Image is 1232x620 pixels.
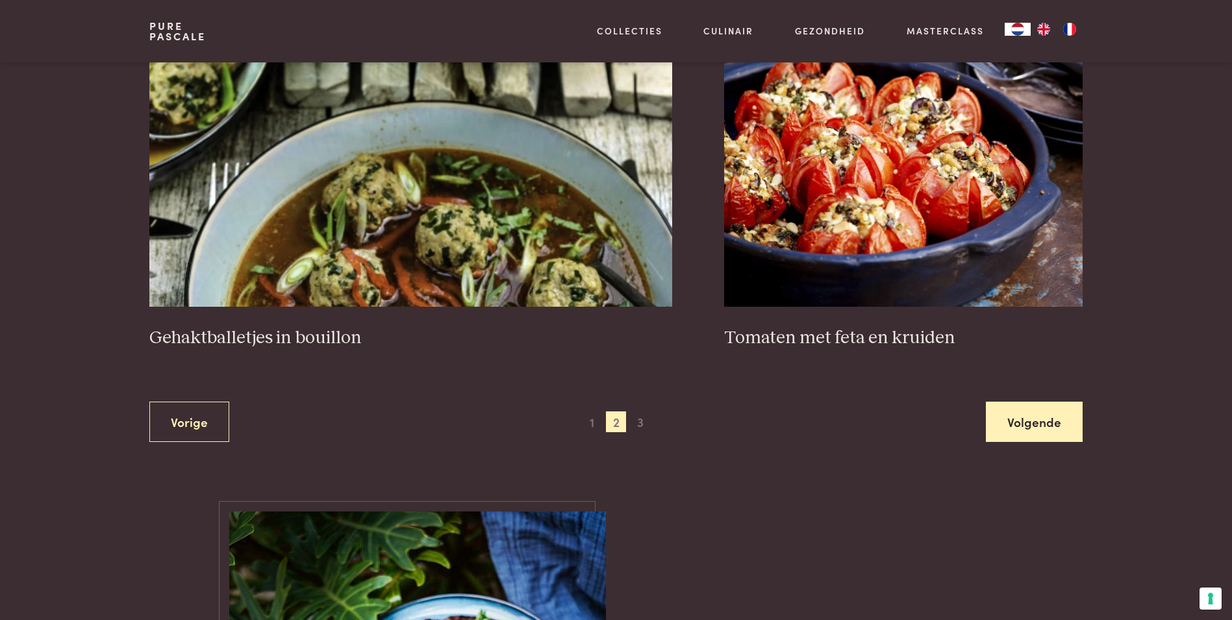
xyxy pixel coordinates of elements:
span: 3 [630,411,651,432]
img: Tomaten met feta en kruiden [724,47,1083,307]
a: EN [1031,23,1057,36]
a: Culinair [703,24,753,38]
a: FR [1057,23,1083,36]
img: Gehaktballetjes in bouillon [149,47,672,307]
div: Language [1005,23,1031,36]
a: Gezondheid [795,24,865,38]
h3: Gehaktballetjes in bouillon [149,327,672,350]
span: 1 [581,411,602,432]
a: Tomaten met feta en kruiden Tomaten met feta en kruiden [724,47,1083,350]
a: Collecties [597,24,662,38]
a: PurePascale [149,21,206,42]
span: 2 [606,411,627,432]
a: Masterclass [907,24,984,38]
button: Uw voorkeuren voor toestemming voor trackingtechnologieën [1200,588,1222,610]
a: Volgende [986,402,1083,443]
a: Vorige [149,402,229,443]
aside: Language selected: Nederlands [1005,23,1083,36]
a: NL [1005,23,1031,36]
a: Gehaktballetjes in bouillon Gehaktballetjes in bouillon [149,47,672,350]
ul: Language list [1031,23,1083,36]
h3: Tomaten met feta en kruiden [724,327,1083,350]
